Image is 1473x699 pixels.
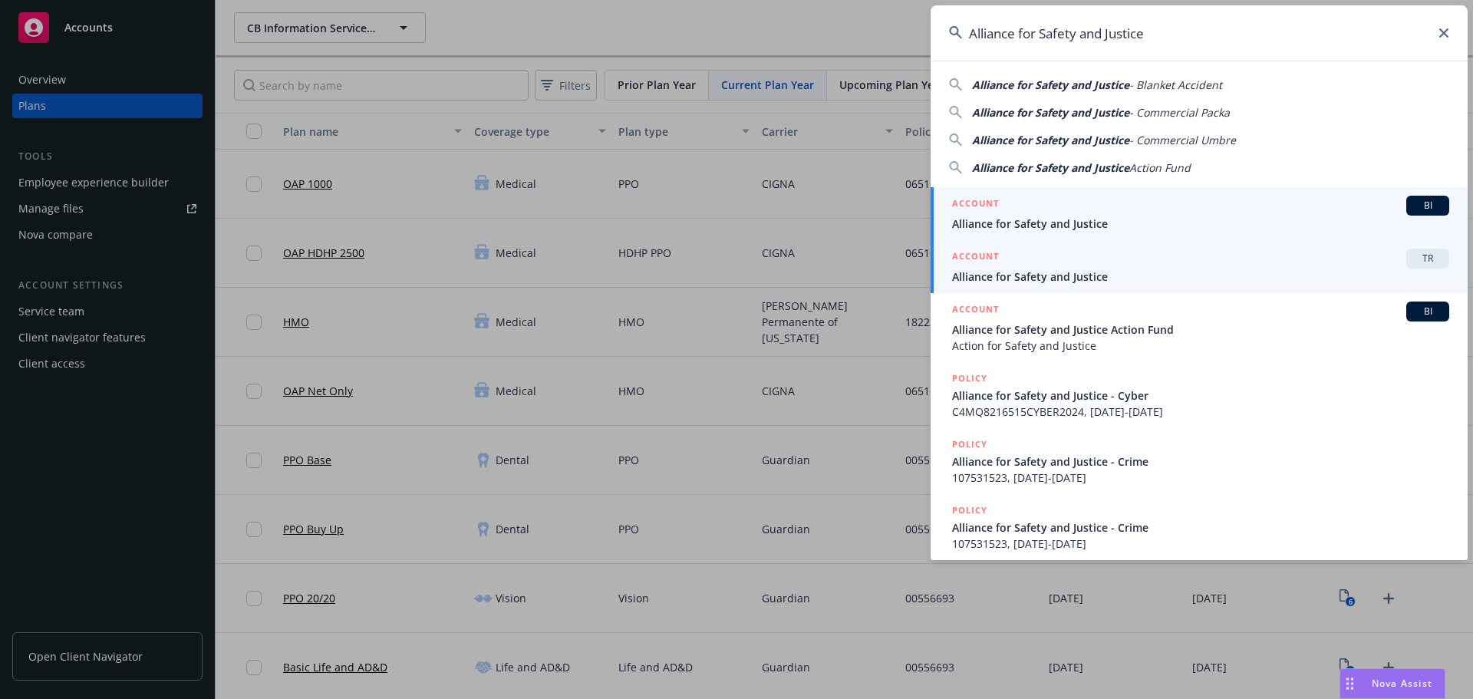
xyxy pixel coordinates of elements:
[952,249,999,267] h5: ACCOUNT
[931,187,1468,240] a: ACCOUNTBIAlliance for Safety and Justice
[952,470,1449,486] span: 107531523, [DATE]-[DATE]
[931,362,1468,428] a: POLICYAlliance for Safety and Justice - CyberC4MQ8216515CYBER2024, [DATE]-[DATE]
[952,404,1449,420] span: C4MQ8216515CYBER2024, [DATE]-[DATE]
[972,105,1129,120] span: Alliance for Safety and Justice
[952,519,1449,536] span: Alliance for Safety and Justice - Crime
[1129,105,1230,120] span: - Commercial Packa
[952,302,999,320] h5: ACCOUNT
[952,437,987,452] h5: POLICY
[1372,677,1432,690] span: Nova Assist
[952,321,1449,338] span: Alliance for Safety and Justice Action Fund
[952,536,1449,552] span: 107531523, [DATE]-[DATE]
[1129,77,1222,92] span: - Blanket Accident
[952,216,1449,232] span: Alliance for Safety and Justice
[1129,133,1236,147] span: - Commercial Umbre
[972,133,1129,147] span: Alliance for Safety and Justice
[972,77,1129,92] span: Alliance for Safety and Justice
[1340,668,1445,699] button: Nova Assist
[952,196,999,214] h5: ACCOUNT
[1412,252,1443,265] span: TR
[931,494,1468,560] a: POLICYAlliance for Safety and Justice - Crime107531523, [DATE]-[DATE]
[1412,305,1443,318] span: BI
[952,371,987,386] h5: POLICY
[931,428,1468,494] a: POLICYAlliance for Safety and Justice - Crime107531523, [DATE]-[DATE]
[931,5,1468,61] input: Search...
[952,387,1449,404] span: Alliance for Safety and Justice - Cyber
[972,160,1129,175] span: Alliance for Safety and Justice
[1412,199,1443,213] span: BI
[952,338,1449,354] span: Action for Safety and Justice
[952,503,987,518] h5: POLICY
[952,453,1449,470] span: Alliance for Safety and Justice - Crime
[931,240,1468,293] a: ACCOUNTTRAlliance for Safety and Justice
[952,269,1449,285] span: Alliance for Safety and Justice
[1340,669,1359,698] div: Drag to move
[1129,160,1191,175] span: Action Fund
[931,293,1468,362] a: ACCOUNTBIAlliance for Safety and Justice Action FundAction for Safety and Justice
